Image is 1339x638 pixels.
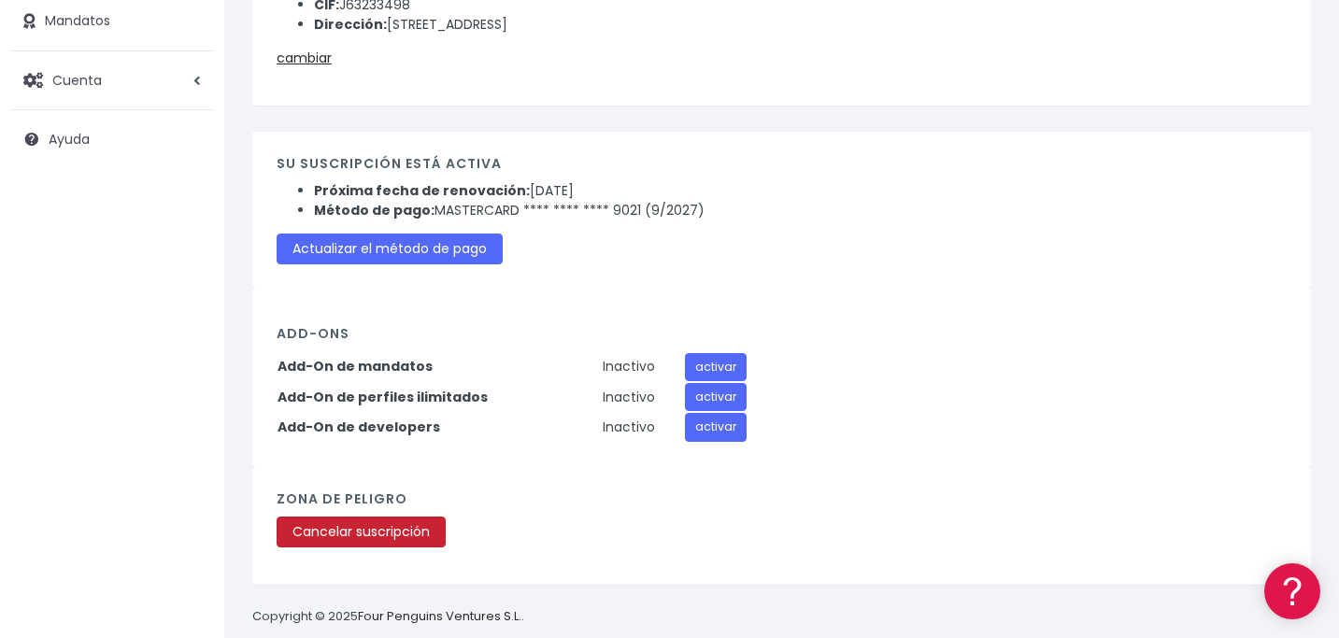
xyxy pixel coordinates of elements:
td: Inactivo [602,412,685,442]
a: activar [685,383,747,411]
h4: Zona de peligro [277,491,1287,507]
td: Inactivo [602,382,685,412]
span: Ayuda [49,130,90,149]
h3: Su suscripción está activa [277,156,1287,172]
li: [DATE] [314,181,1287,201]
li: [STREET_ADDRESS] [314,15,1287,35]
strong: Add-On de perfiles ilimitados [278,388,488,406]
strong: Método de pago: [314,201,434,220]
a: activar [685,413,747,441]
a: activar [685,353,747,381]
p: Copyright © 2025 . [252,607,524,627]
a: cambiar [277,49,332,67]
a: Four Penguins Ventures S.L. [358,607,521,625]
a: Ayuda [9,120,215,159]
a: Actualizar el método de pago [277,234,503,264]
a: Mandatos [9,2,215,41]
strong: Add-On de mandatos [278,357,433,376]
a: Cuenta [9,61,215,100]
span: Cuenta [52,70,102,89]
h4: Add-Ons [277,326,1287,342]
a: Cancelar suscripción [277,517,446,547]
strong: Add-On de developers [278,418,440,436]
strong: Dirección: [314,15,387,34]
td: Inactivo [602,352,685,382]
strong: Próxima fecha de renovación: [314,181,530,200]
